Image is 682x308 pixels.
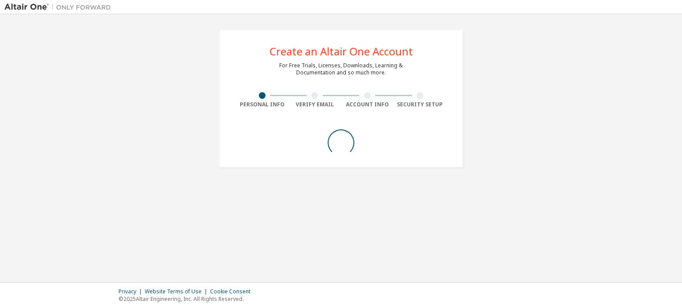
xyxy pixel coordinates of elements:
[236,101,289,108] div: Personal Info
[145,288,210,295] div: Website Terms of Use
[289,101,341,108] div: Verify Email
[4,3,115,12] img: Altair One
[270,46,413,57] div: Create an Altair One Account
[279,62,403,76] div: For Free Trials, Licenses, Downloads, Learning & Documentation and so much more.
[210,288,256,295] div: Cookie Consent
[119,288,145,295] div: Privacy
[341,101,394,108] div: Account Info
[394,101,447,108] div: Security Setup
[119,295,256,303] p: © 2025 Altair Engineering, Inc. All Rights Reserved.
